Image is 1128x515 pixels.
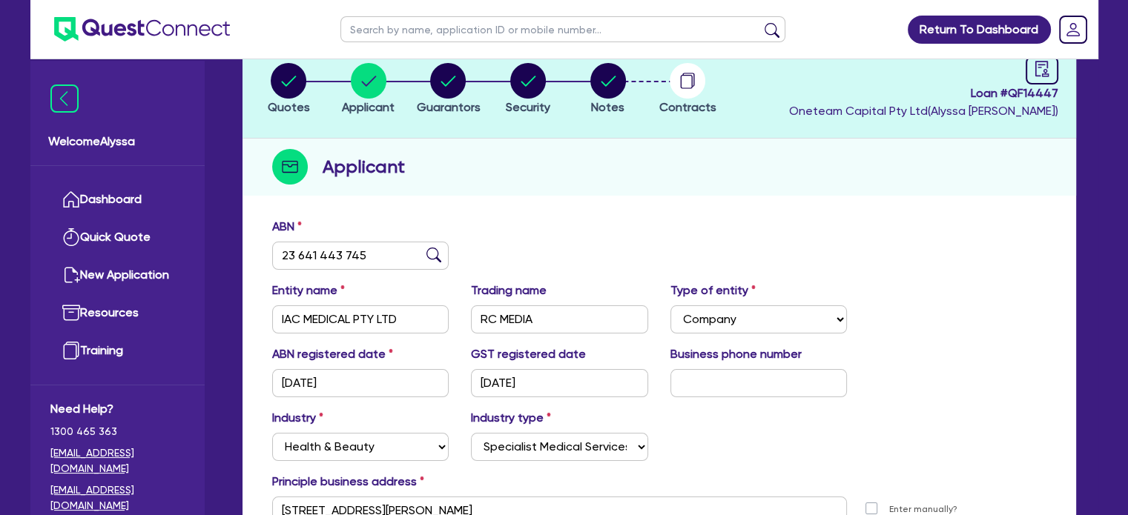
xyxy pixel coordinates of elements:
label: Trading name [471,282,547,299]
label: Type of entity [670,282,756,299]
a: Training [50,332,185,370]
a: Dashboard [50,181,185,219]
label: Industry type [471,409,551,427]
a: audit [1026,56,1058,84]
span: Quotes [268,100,310,114]
button: Applicant [341,62,395,117]
img: training [62,342,80,359]
span: Loan # QF14447 [789,84,1058,102]
label: Entity name [272,282,345,299]
span: Contracts [659,100,716,114]
span: Welcome Alyssa [48,133,187,150]
img: quest-connect-logo-blue [54,17,230,41]
button: Guarantors [415,62,481,117]
img: step-icon [272,149,308,185]
button: Notes [590,62,627,117]
button: Security [505,62,551,117]
span: Notes [591,100,624,114]
button: Quotes [267,62,311,117]
label: ABN registered date [272,345,393,363]
a: [EMAIL_ADDRESS][DOMAIN_NAME] [50,482,185,514]
span: Need Help? [50,400,185,418]
img: new-application [62,266,80,284]
img: icon-menu-close [50,84,79,113]
label: Industry [272,409,323,427]
label: ABN [272,218,302,236]
input: DD / MM / YYYY [272,369,449,397]
input: Search by name, application ID or mobile number... [340,16,785,42]
a: [EMAIL_ADDRESS][DOMAIN_NAME] [50,445,185,476]
span: Applicant [342,100,395,114]
button: Contracts [659,62,717,117]
a: Dropdown toggle [1054,10,1092,49]
span: audit [1034,61,1050,77]
label: GST registered date [471,345,586,363]
a: Quick Quote [50,219,185,256]
span: Guarantors [416,100,480,114]
span: Oneteam Capital Pty Ltd ( Alyssa [PERSON_NAME] ) [789,104,1058,118]
img: quick-quote [62,228,80,246]
span: Security [506,100,550,114]
a: Return To Dashboard [908,16,1051,44]
label: Principle business address [272,473,424,491]
a: New Application [50,256,185,294]
input: DD / MM / YYYY [471,369,648,397]
img: abn-lookup icon [426,247,441,262]
img: resources [62,304,80,322]
h2: Applicant [323,153,405,180]
span: 1300 465 363 [50,424,185,439]
a: Resources [50,294,185,332]
label: Business phone number [670,345,802,363]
